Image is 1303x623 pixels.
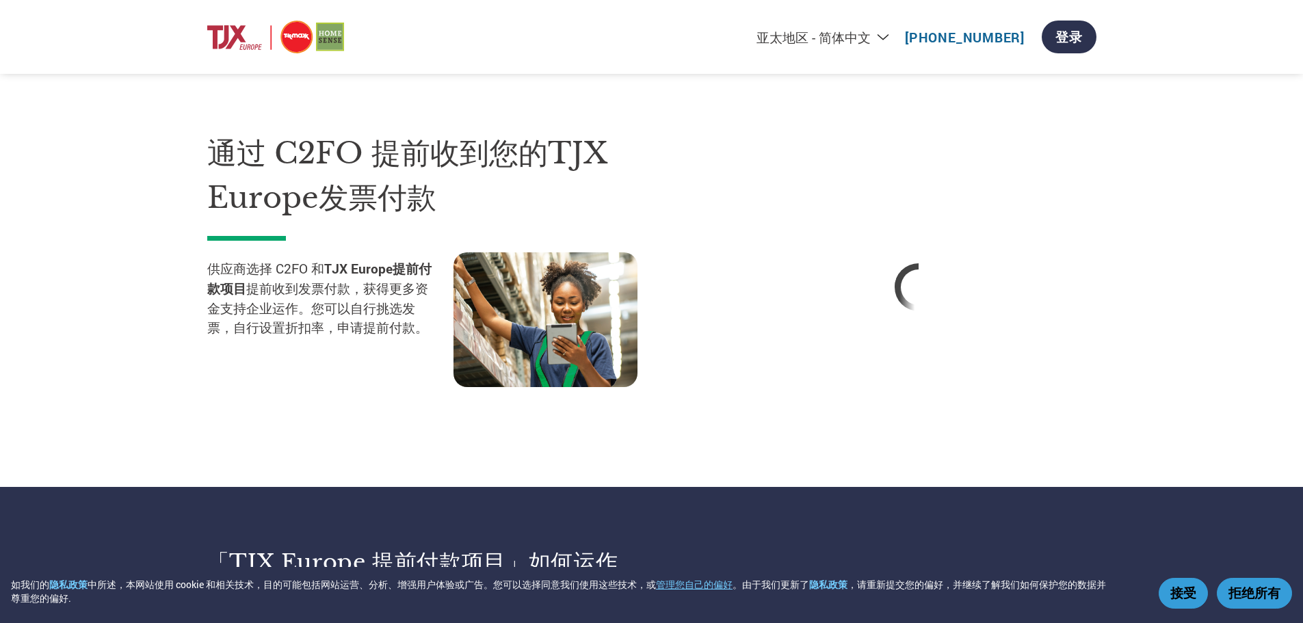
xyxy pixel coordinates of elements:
[207,131,700,220] h1: 通过 C2FO 提前收到您的TJX Europe发票付款
[656,578,733,592] button: 管理您自己的偏好
[207,548,635,578] h3: 「TJX Europe 提前付款项目」如何运作
[809,578,847,591] a: 隐私政策
[207,260,432,297] strong: TJX Europe提前付款项目
[905,29,1025,46] a: [PHONE_NUMBER]
[453,252,637,387] img: supply chain worker
[1042,21,1096,53] a: 登录
[1159,578,1208,609] button: 接受
[49,578,88,591] a: 隐私政策
[1217,578,1292,609] button: 拒绝所有
[207,18,344,56] img: TJX Europe
[207,259,453,338] p: 供应商选择 C2FO 和 提前收到发票付款，获得更多资金支持企业运作。您可以自行挑选发票，自行设置折扣率，申请提前付款。
[11,578,1114,605] div: 如我们的 中所述，本网站使用 cookie 和相关技术，目的可能包括网站运营、分析、增强用户体验或广告。您可以选择同意我们使用这些技术，或 。由于我们更新了 ，请重新提交您的偏好，并继续了解我们...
